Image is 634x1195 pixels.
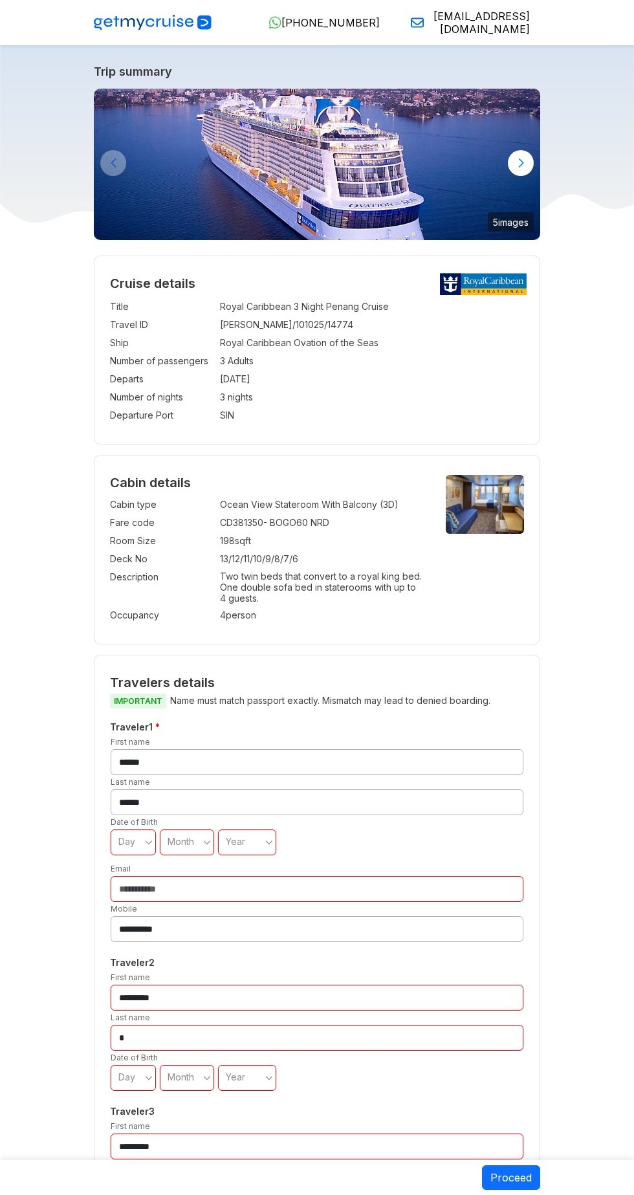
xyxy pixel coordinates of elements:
[118,836,135,847] span: Day
[220,370,524,388] td: [DATE]
[213,532,220,550] td: :
[213,388,220,406] td: :
[220,496,424,514] td: Ocean View Stateroom With Balcony (3D)
[411,16,424,29] img: Email
[110,694,166,708] span: IMPORTANT
[488,212,534,232] small: 5 images
[482,1165,540,1190] button: Proceed
[168,1071,194,1082] span: Month
[94,89,540,240] img: ovation-exterior-back-aerial-sunset-port-ship.jpg
[220,388,524,406] td: 3 nights
[145,836,153,849] svg: angle down
[110,675,524,690] h2: Travelers details
[220,316,524,334] td: [PERSON_NAME]/101025/14774
[94,65,540,78] a: Trip summary
[258,16,380,29] a: [PHONE_NUMBER]
[226,836,245,847] span: Year
[110,406,213,424] td: Departure Port
[400,10,530,36] a: [EMAIL_ADDRESS][DOMAIN_NAME]
[213,496,220,514] td: :
[213,514,220,532] td: :
[220,516,424,529] div: CD381350 - BOGO60 NRD
[203,836,211,849] svg: angle down
[111,777,150,787] label: Last name
[110,693,524,709] p: Name must match passport exactly. Mismatch may lead to denied boarding.
[220,571,424,604] p: Two twin beds that convert to a royal king bed. One double sofa bed in staterooms with up to 4 gu...
[110,276,524,291] h2: Cruise details
[220,532,424,550] td: 198 sqft
[111,1121,150,1131] label: First name
[168,836,194,847] span: Month
[213,352,220,370] td: :
[107,719,527,735] h5: Traveler 1
[213,606,220,624] td: :
[110,532,213,550] td: Room Size
[268,16,281,29] img: WhatsApp
[110,496,213,514] td: Cabin type
[111,864,131,873] label: Email
[110,606,213,624] td: Occupancy
[213,550,220,568] td: :
[220,334,524,352] td: Royal Caribbean Ovation of the Seas
[213,316,220,334] td: :
[111,1013,150,1022] label: Last name
[111,1053,158,1062] label: Date of Birth
[220,606,424,624] td: 4 person
[110,568,213,606] td: Description
[118,1071,135,1082] span: Day
[111,972,150,982] label: First name
[111,904,137,914] label: Mobile
[265,1071,273,1084] svg: angle down
[107,955,527,970] h5: Traveler 2
[110,316,213,334] td: Travel ID
[107,1104,527,1119] h5: Traveler 3
[213,334,220,352] td: :
[111,737,150,747] label: First name
[110,475,524,490] h4: Cabin details
[110,514,213,532] td: Fare code
[265,836,273,849] svg: angle down
[213,298,220,316] td: :
[220,298,524,316] td: Royal Caribbean 3 Night Penang Cruise
[429,10,530,36] span: [EMAIL_ADDRESS][DOMAIN_NAME]
[213,568,220,606] td: :
[145,1071,153,1084] svg: angle down
[213,370,220,388] td: :
[226,1071,245,1082] span: Year
[110,370,213,388] td: Departs
[220,406,524,424] td: SIN
[110,298,213,316] td: Title
[110,388,213,406] td: Number of nights
[110,550,213,568] td: Deck No
[110,352,213,370] td: Number of passengers
[110,334,213,352] td: Ship
[213,406,220,424] td: :
[220,352,524,370] td: 3 Adults
[220,550,424,568] td: 13/12/11/10/9/8/7/6
[203,1071,211,1084] svg: angle down
[111,817,158,827] label: Date of Birth
[281,16,380,29] span: [PHONE_NUMBER]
